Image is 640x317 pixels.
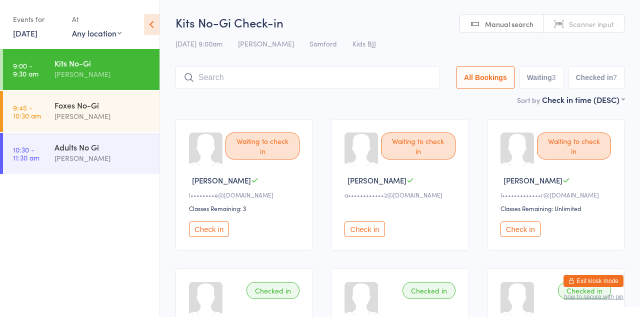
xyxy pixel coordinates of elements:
[54,152,151,164] div: [PERSON_NAME]
[503,175,562,185] span: [PERSON_NAME]
[13,11,62,27] div: Events for
[344,221,384,237] button: Check in
[238,38,294,48] span: [PERSON_NAME]
[485,19,533,29] span: Manual search
[347,175,406,185] span: [PERSON_NAME]
[54,110,151,122] div: [PERSON_NAME]
[537,132,611,159] div: Waiting to check in
[563,275,623,287] button: Exit kiosk mode
[352,38,376,48] span: Kids BJJ
[552,73,556,81] div: 3
[569,19,614,29] span: Scanner input
[519,66,563,89] button: Waiting3
[72,11,121,27] div: At
[542,94,624,105] div: Check in time (DESC)
[500,190,614,199] div: l•••••••••••••r@[DOMAIN_NAME]
[500,221,540,237] button: Check in
[54,141,151,152] div: Adults No Gi
[189,204,302,212] div: Classes Remaining: 3
[3,133,159,174] a: 10:30 -11:30 amAdults No Gi[PERSON_NAME]
[13,27,37,38] a: [DATE]
[402,282,455,299] div: Checked in
[381,132,455,159] div: Waiting to check in
[13,145,39,161] time: 10:30 - 11:30 am
[3,49,159,90] a: 9:00 -9:30 amKits No-Gi[PERSON_NAME]
[175,38,222,48] span: [DATE] 9:00am
[54,99,151,110] div: Foxes No-Gi
[225,132,299,159] div: Waiting to check in
[246,282,299,299] div: Checked in
[189,221,229,237] button: Check in
[13,103,41,119] time: 9:45 - 10:30 am
[3,91,159,132] a: 9:45 -10:30 amFoxes No-Gi[PERSON_NAME]
[456,66,514,89] button: All Bookings
[309,38,337,48] span: Samford
[189,190,302,199] div: l••••••••e@[DOMAIN_NAME]
[344,190,458,199] div: a••••••••••••2@[DOMAIN_NAME]
[72,27,121,38] div: Any location
[192,175,251,185] span: [PERSON_NAME]
[517,95,540,105] label: Sort by
[54,68,151,80] div: [PERSON_NAME]
[568,66,625,89] button: Checked in7
[564,293,623,300] button: how to secure with pin
[613,73,617,81] div: 7
[54,57,151,68] div: Kits No-Gi
[13,61,38,77] time: 9:00 - 9:30 am
[175,66,440,89] input: Search
[558,282,611,299] div: Checked in
[500,204,614,212] div: Classes Remaining: Unlimited
[175,14,624,30] h2: Kits No-Gi Check-in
